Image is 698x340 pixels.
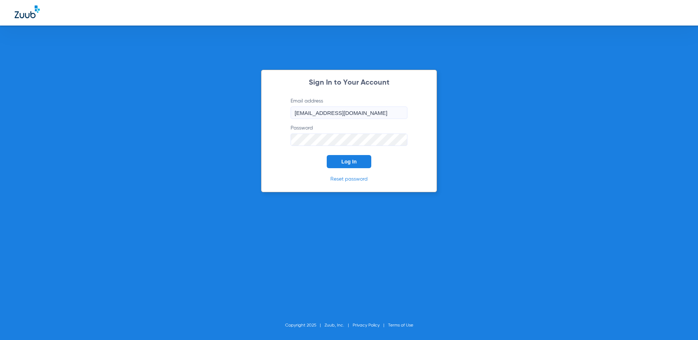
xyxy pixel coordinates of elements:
h2: Sign In to Your Account [280,79,418,86]
li: Zuub, Inc. [325,322,353,329]
span: Log In [341,159,357,165]
li: Copyright 2025 [285,322,325,329]
button: Log In [327,155,371,168]
img: Zuub Logo [15,5,40,18]
iframe: Chat Widget [661,305,698,340]
label: Password [291,124,407,146]
label: Email address [291,97,407,119]
a: Reset password [330,177,368,182]
a: Privacy Policy [353,323,380,328]
a: Terms of Use [388,323,413,328]
input: Password [291,134,407,146]
input: Email address [291,107,407,119]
